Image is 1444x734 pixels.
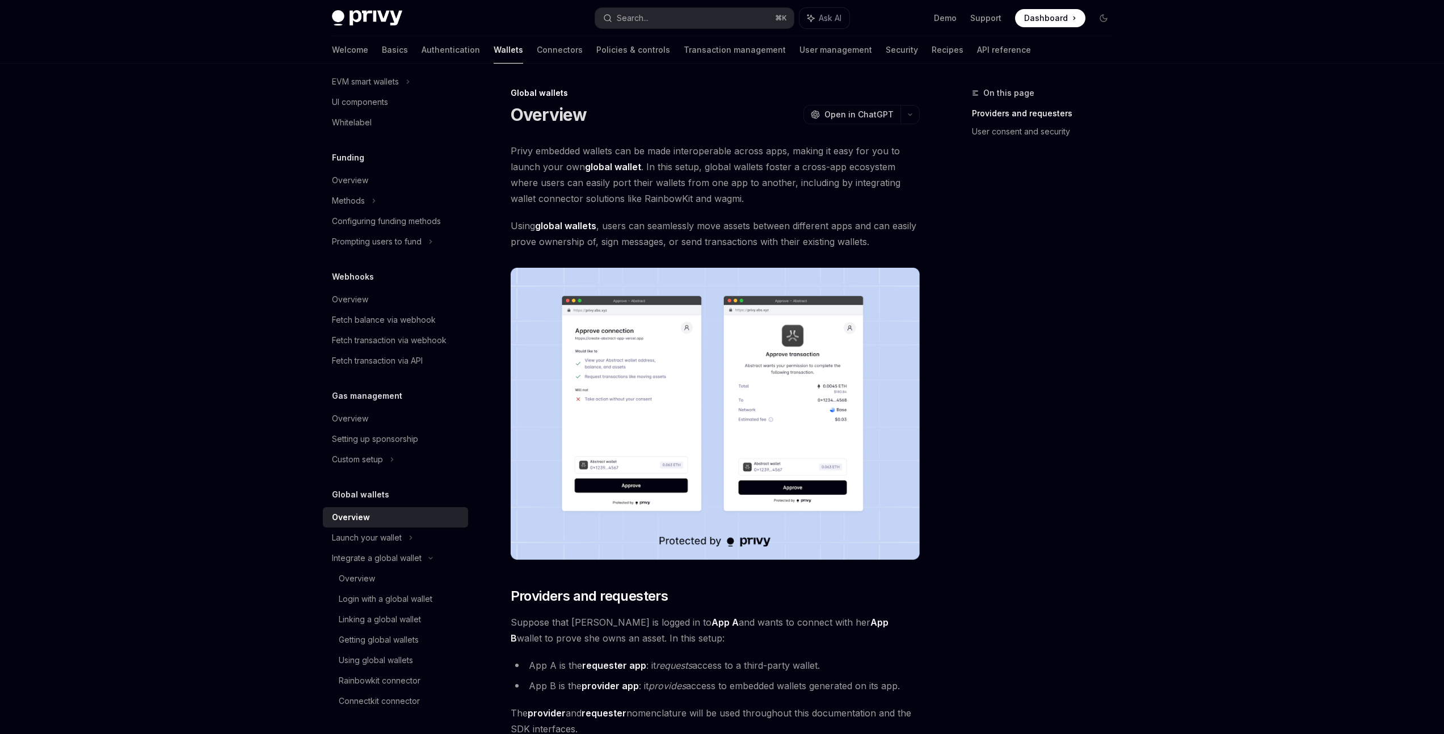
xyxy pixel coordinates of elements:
button: Toggle dark mode [1094,9,1113,27]
div: Login with a global wallet [339,592,432,606]
a: Demo [934,12,957,24]
a: Security [886,36,918,64]
span: Suppose that [PERSON_NAME] is logged in to and wants to connect with her wallet to prove she owns... [511,614,920,646]
div: Overview [339,572,375,585]
div: Linking a global wallet [339,613,421,626]
a: Fetch balance via webhook [323,310,468,330]
span: Dashboard [1024,12,1068,24]
button: Ask AI [799,8,849,28]
button: Open in ChatGPT [803,105,900,124]
a: API reference [977,36,1031,64]
div: Rainbowkit connector [339,674,420,687]
div: Search... [617,11,649,25]
span: On this page [983,86,1034,100]
a: Fetch transaction via API [323,351,468,371]
div: Prompting users to fund [332,235,422,248]
em: requests [656,660,692,671]
span: Ask AI [819,12,841,24]
span: Providers and requesters [511,587,668,605]
h5: Global wallets [332,488,389,501]
a: Authentication [422,36,480,64]
a: Providers and requesters [972,104,1122,123]
h1: Overview [511,104,587,125]
a: Connectors [537,36,583,64]
div: Fetch transaction via webhook [332,334,447,347]
a: Recipes [932,36,963,64]
a: Wallets [494,36,523,64]
a: Transaction management [684,36,786,64]
strong: App B [511,617,889,644]
a: Connectkit connector [323,691,468,711]
div: UI components [332,95,388,109]
span: Privy embedded wallets can be made interoperable across apps, making it easy for you to launch yo... [511,143,920,206]
a: Welcome [332,36,368,64]
a: Basics [382,36,408,64]
div: Overview [332,174,368,187]
div: Overview [332,412,368,425]
a: Login with a global wallet [323,589,468,609]
strong: provider [528,707,566,719]
a: Overview [323,568,468,589]
a: Setting up sponsorship [323,429,468,449]
img: images/Crossapp.png [511,268,920,560]
strong: requester [582,707,626,719]
a: Dashboard [1015,9,1085,27]
img: dark logo [332,10,402,26]
div: Custom setup [332,453,383,466]
a: Rainbowkit connector [323,670,468,691]
h5: Gas management [332,389,402,403]
li: App B is the : it access to embedded wallets generated on its app. [511,678,920,694]
a: Support [970,12,1001,24]
h5: Webhooks [332,270,374,284]
a: UI components [323,92,468,112]
strong: App A [712,617,739,628]
strong: global wallets [535,220,596,231]
a: Overview [323,170,468,191]
li: App A is the : it access to a third-party wallet. [511,657,920,673]
strong: global wallet [585,161,641,172]
a: Whitelabel [323,112,468,133]
a: Configuring funding methods [323,211,468,231]
div: EVM smart wallets [332,75,399,88]
a: Linking a global wallet [323,609,468,630]
div: Methods [332,194,365,208]
strong: provider app [582,680,639,691]
a: Overview [323,507,468,528]
a: Fetch transaction via webhook [323,330,468,351]
button: Search...⌘K [595,8,794,28]
div: Integrate a global wallet [332,551,422,565]
a: User consent and security [972,123,1122,141]
em: provides [649,680,686,691]
a: User management [799,36,872,64]
div: Overview [332,511,370,524]
span: Open in ChatGPT [824,109,894,120]
div: Configuring funding methods [332,214,441,228]
div: Global wallets [511,87,920,99]
div: Using global wallets [339,653,413,667]
div: Getting global wallets [339,633,419,647]
a: Overview [323,289,468,310]
a: Getting global wallets [323,630,468,650]
div: Fetch transaction via API [332,354,423,368]
div: Overview [332,293,368,306]
div: Connectkit connector [339,694,420,708]
a: Using global wallets [323,650,468,670]
div: Setting up sponsorship [332,432,418,446]
a: Overview [323,408,468,429]
a: Policies & controls [596,36,670,64]
div: Whitelabel [332,116,372,129]
div: Launch your wallet [332,531,402,545]
span: ⌘ K [775,14,787,23]
span: Using , users can seamlessly move assets between different apps and can easily prove ownership of... [511,218,920,250]
div: Fetch balance via webhook [332,313,436,327]
h5: Funding [332,151,364,164]
strong: requester app [582,660,646,671]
